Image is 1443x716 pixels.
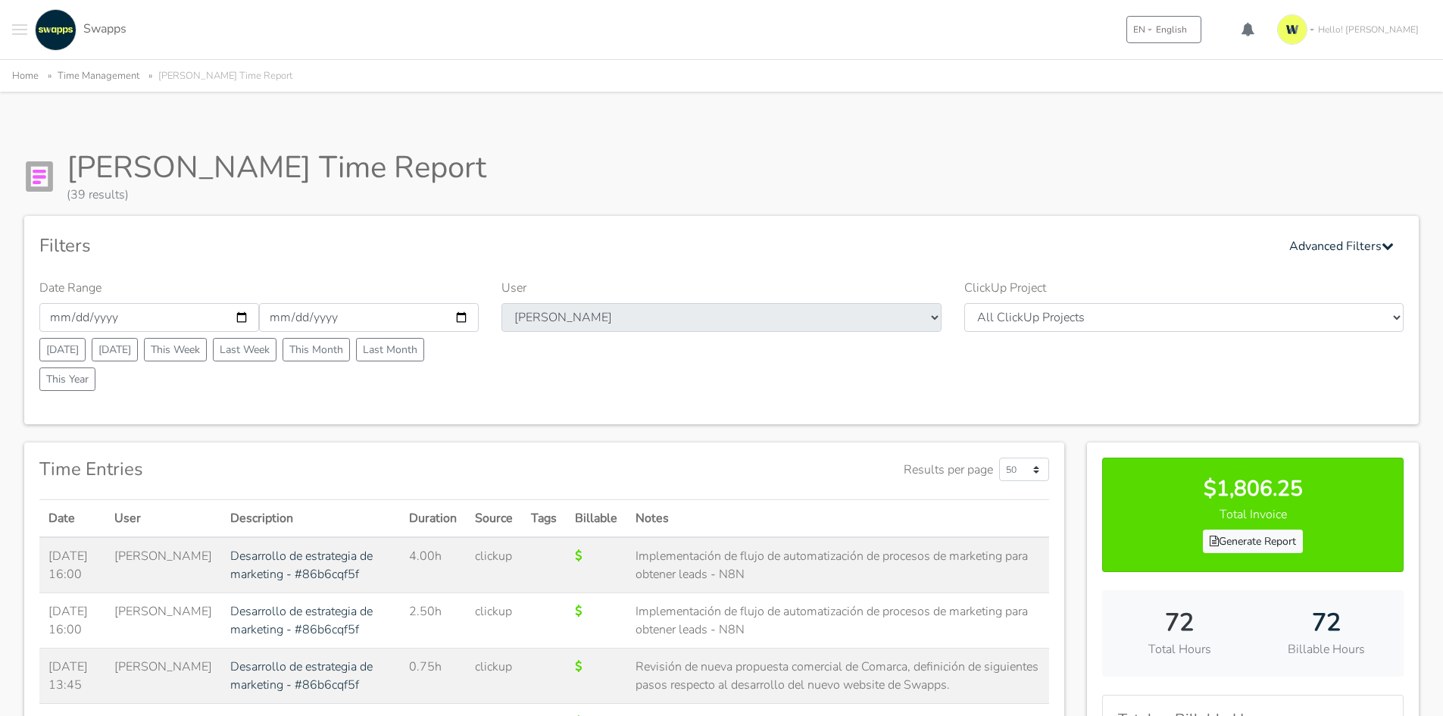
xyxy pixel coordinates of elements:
div: (39 results) [67,186,486,204]
th: Date [39,500,105,538]
button: Toggle navigation menu [12,9,27,51]
th: Billable [566,500,626,538]
th: Notes [626,500,1050,538]
img: isotipo-3-3e143c57.png [1277,14,1307,45]
img: swapps-linkedin-v2.jpg [35,9,77,51]
th: Source [466,500,522,538]
button: This Year [39,367,95,391]
button: Last Week [213,338,276,361]
td: Revisión de nueva propuesta comercial de Comarca, definición de siguientes pasos respecto al desa... [626,649,1050,704]
button: [DATE] [92,338,138,361]
td: Implementación de flujo de automatización de procesos de marketing para obtener leads - N8N [626,537,1050,593]
td: [PERSON_NAME] [105,649,221,704]
a: Generate Report [1203,530,1303,553]
p: Total Invoice [1118,505,1388,524]
a: Desarrollo de estrategia de marketing - #86b6cqf5f [230,658,373,693]
td: [DATE] 16:00 [39,593,105,649]
button: Advanced Filters [1279,231,1404,261]
a: Swapps [31,9,126,51]
td: clickup [466,537,522,593]
th: Description [221,500,400,538]
th: User [105,500,221,538]
td: 4.00h [400,537,466,593]
h3: $1,806.25 [1118,477,1388,502]
th: Tags [522,500,566,538]
button: This Month [283,338,350,361]
button: [DATE] [39,338,86,361]
label: ClickUp Project [964,279,1046,297]
h4: Time Entries [39,458,143,480]
img: Report Icon [24,161,55,192]
label: Date Range [39,279,102,297]
a: Hello! [PERSON_NAME] [1271,8,1431,51]
button: ENEnglish [1126,16,1201,43]
h2: 72 [1117,608,1242,637]
td: [DATE] 13:45 [39,649,105,704]
p: Total Hours [1117,640,1242,658]
button: This Week [144,338,207,361]
a: Home [12,69,39,83]
td: clickup [466,593,522,649]
a: Desarrollo de estrategia de marketing - #86b6cqf5f [230,603,373,638]
td: 2.50h [400,593,466,649]
label: User [501,279,526,297]
label: Results per page [904,461,993,479]
th: Duration [400,500,466,538]
td: clickup [466,649,522,704]
a: Time Management [58,69,139,83]
td: 0.75h [400,649,466,704]
button: Last Month [356,338,424,361]
span: Hello! [PERSON_NAME] [1318,23,1419,36]
p: Billable Hours [1264,640,1388,658]
li: [PERSON_NAME] Time Report [142,67,292,85]
td: [PERSON_NAME] [105,537,221,593]
h2: 72 [1264,608,1388,637]
a: Desarrollo de estrategia de marketing - #86b6cqf5f [230,548,373,583]
td: [DATE] 16:00 [39,537,105,593]
h4: Filters [39,235,91,257]
td: Implementación de flujo de automatización de procesos de marketing para obtener leads - N8N [626,593,1050,649]
h1: [PERSON_NAME] Time Report [67,149,486,186]
span: English [1156,23,1187,36]
span: Swapps [83,20,126,37]
td: [PERSON_NAME] [105,593,221,649]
